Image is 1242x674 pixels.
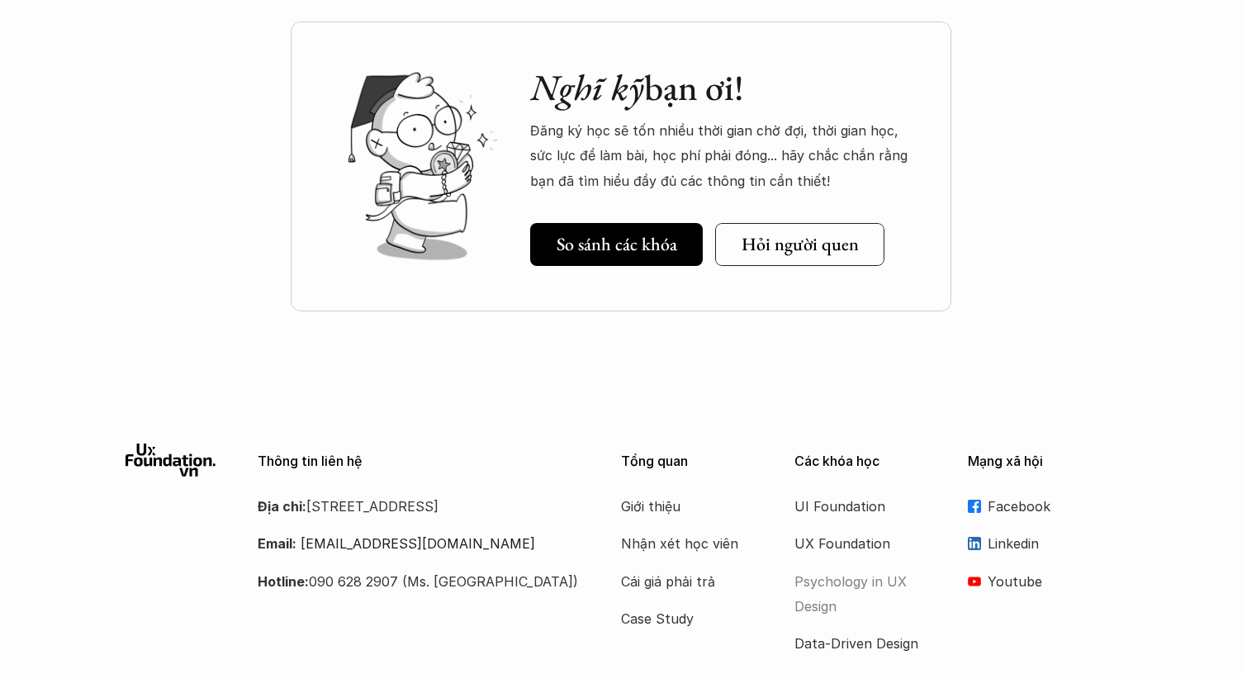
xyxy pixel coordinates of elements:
h5: So sánh các khóa [557,234,677,255]
a: UX Foundation [794,531,927,556]
a: Psychology in UX Design [794,569,927,619]
em: Nghĩ kỹ [530,64,644,111]
a: Linkedin [968,531,1116,556]
p: Thông tin liên hệ [258,453,580,469]
a: Hỏi người quen [715,223,884,266]
a: [EMAIL_ADDRESS][DOMAIN_NAME] [301,535,535,552]
a: Giới thiệu [621,494,753,519]
a: So sánh các khóa [530,223,703,266]
strong: Hotline: [258,573,309,590]
p: Linkedin [988,531,1116,556]
p: Đăng ký học sẽ tốn nhiều thời gian chờ đợi, thời gian học, sức lực để làm bài, học phí phải đóng.... [530,118,918,193]
p: Các khóa học [794,453,943,469]
a: Nhận xét học viên [621,531,753,556]
p: 090 628 2907 (Ms. [GEOGRAPHIC_DATA]) [258,569,580,594]
p: Tổng quan [621,453,770,469]
h2: bạn ơi! [530,66,918,110]
strong: Địa chỉ: [258,498,306,515]
a: Youtube [968,569,1116,594]
p: Mạng xã hội [968,453,1116,469]
a: Cái giá phải trả [621,569,753,594]
p: Youtube [988,569,1116,594]
a: Facebook [968,494,1116,519]
a: UI Foundation [794,494,927,519]
a: Data-Driven Design [794,631,927,656]
h5: Hỏi người quen [742,234,859,255]
p: [STREET_ADDRESS] [258,494,580,519]
strong: Email: [258,535,296,552]
a: Case Study [621,606,753,631]
p: Facebook [988,494,1116,519]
